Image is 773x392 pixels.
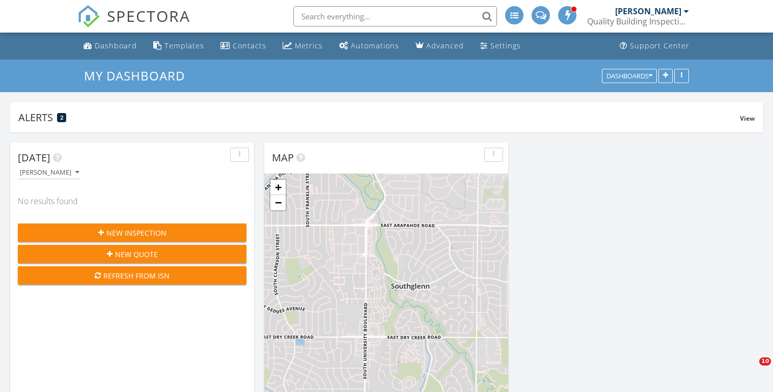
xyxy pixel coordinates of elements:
a: Dashboard [79,37,141,55]
div: Settings [490,41,521,50]
span: 10 [759,357,771,366]
span: View [740,114,755,123]
a: My Dashboard [84,67,194,84]
a: Zoom in [270,180,286,195]
div: [PERSON_NAME] [615,6,681,16]
div: Refresh from ISN [26,270,238,281]
a: Contacts [216,37,270,55]
button: New Inspection [18,223,246,242]
a: Settings [476,37,525,55]
div: Metrics [295,41,323,50]
span: Map [272,151,294,164]
span: New Quote [115,249,158,260]
div: Dashboard [95,41,137,50]
a: Zoom out [270,195,286,210]
span: SPECTORA [107,5,190,26]
span: New Inspection [106,228,167,238]
div: No results found [10,187,254,215]
a: Advanced [411,37,468,55]
span: [DATE] [18,151,50,164]
a: SPECTORA [77,14,190,35]
div: [PERSON_NAME] [20,169,79,176]
button: Refresh from ISN [18,266,246,285]
div: Advanced [426,41,464,50]
button: [PERSON_NAME] [18,166,81,180]
input: Search everything... [293,6,497,26]
button: New Quote [18,245,246,263]
iframe: Intercom live chat [738,357,763,382]
a: Metrics [279,37,327,55]
img: The Best Home Inspection Software - Spectora [77,5,100,27]
div: Quality Building Inspections [587,16,689,26]
a: Templates [149,37,208,55]
div: Support Center [630,41,689,50]
span: 2 [60,114,64,121]
div: Contacts [233,41,266,50]
div: Templates [164,41,204,50]
div: Dashboards [606,72,652,79]
div: Automations [351,41,399,50]
div: Alerts [18,110,740,124]
a: Automations (Advanced) [335,37,403,55]
a: Support Center [616,37,694,55]
button: Dashboards [602,69,657,83]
